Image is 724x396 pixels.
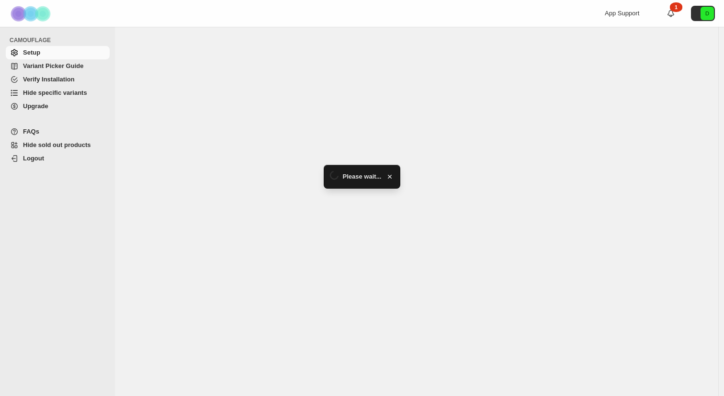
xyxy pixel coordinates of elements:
span: Hide sold out products [23,141,91,148]
a: Setup [6,46,110,59]
span: Setup [23,49,40,56]
a: FAQs [6,125,110,138]
span: FAQs [23,128,39,135]
a: Logout [6,152,110,165]
button: Avatar with initials D [691,6,715,21]
span: App Support [605,10,639,17]
span: Verify Installation [23,76,75,83]
span: Upgrade [23,102,48,110]
a: Hide sold out products [6,138,110,152]
a: Verify Installation [6,73,110,86]
text: D [705,11,709,16]
a: Variant Picker Guide [6,59,110,73]
span: Avatar with initials D [701,7,714,20]
span: Please wait... [343,172,382,181]
a: Upgrade [6,100,110,113]
span: Logout [23,155,44,162]
a: Hide specific variants [6,86,110,100]
span: CAMOUFLAGE [10,36,110,44]
img: Camouflage [8,0,56,27]
span: Variant Picker Guide [23,62,83,69]
div: 1 [670,2,682,12]
span: Hide specific variants [23,89,87,96]
a: 1 [666,9,676,18]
